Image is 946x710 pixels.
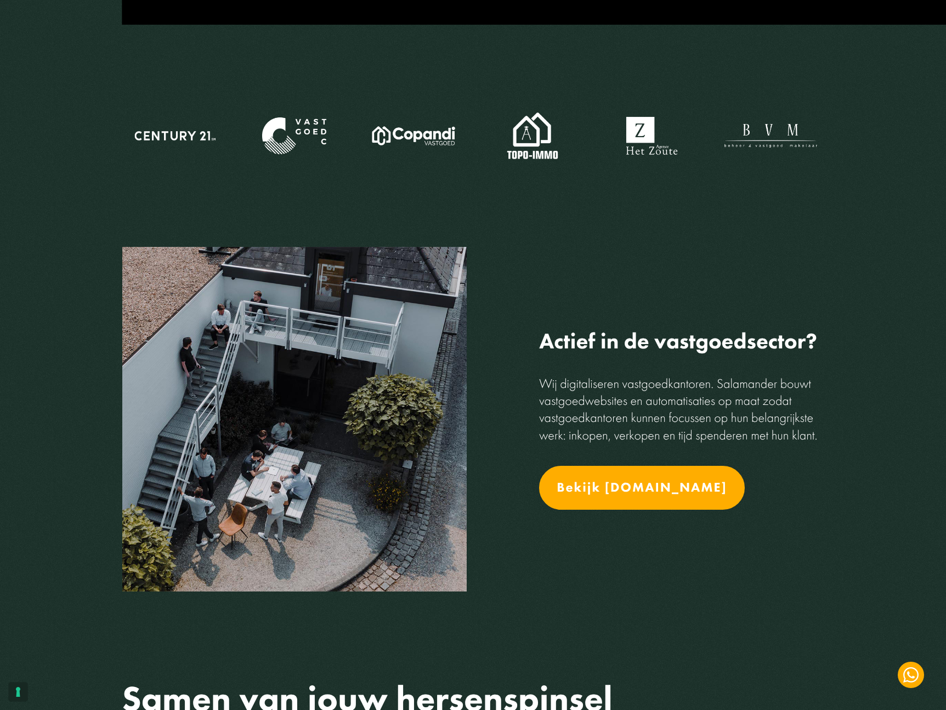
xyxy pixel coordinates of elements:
a: Bekijk [DOMAIN_NAME] [539,466,745,510]
img: WhatsApp [903,667,919,683]
img: Actief in de vastgoedsector? [122,247,467,591]
p: Wij digitaliseren vastgoedkantoren. Salamander bouwt vastgoedwebsites en automatisaties op maat z... [539,375,824,444]
h2: Actief in de vastgoedsector? [539,329,824,353]
button: Uw voorkeuren voor toestemming voor trackingtechnologieën [9,683,27,701]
